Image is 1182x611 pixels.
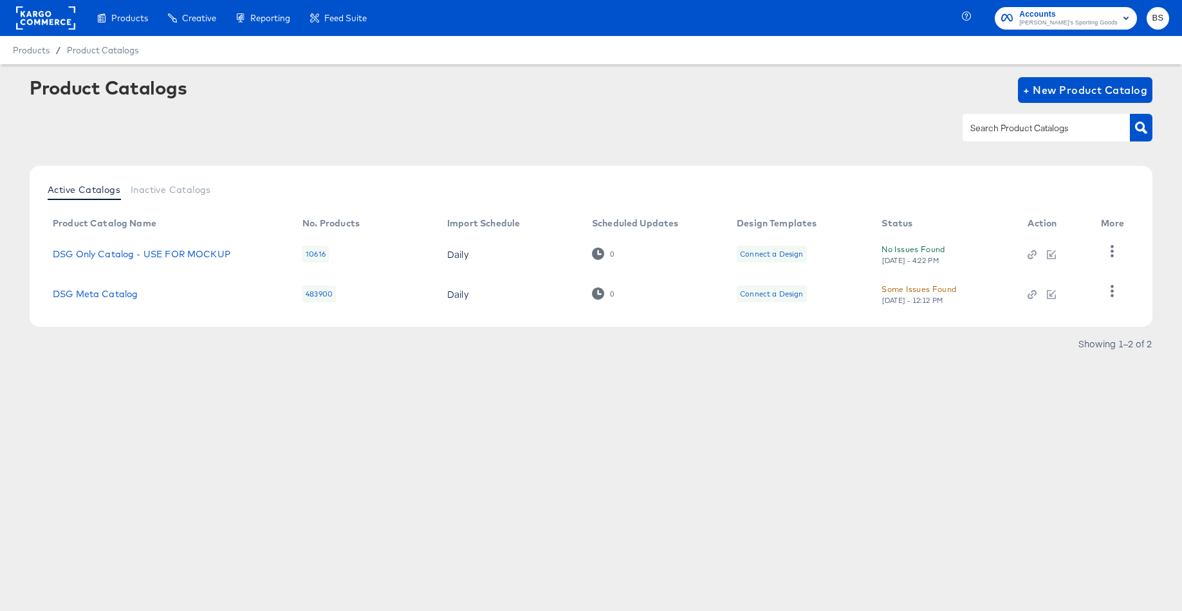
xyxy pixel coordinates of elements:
th: Action [1017,214,1091,234]
div: No. Products [302,218,360,228]
div: Showing 1–2 of 2 [1078,339,1152,348]
th: Status [871,214,1017,234]
span: Products [111,13,148,23]
td: Daily [437,234,582,274]
td: Daily [437,274,582,314]
div: 0 [609,289,614,298]
div: Connect a Design [740,289,803,299]
div: 0 [592,287,614,300]
div: 0 [609,250,614,259]
span: + New Product Catalog [1023,81,1147,99]
span: Creative [182,13,216,23]
a: DSG Meta Catalog [53,289,138,299]
div: Connect a Design [740,249,803,259]
span: Accounts [1019,8,1118,21]
div: Some Issues Found [882,282,956,296]
input: Search Product Catalogs [968,121,1105,136]
div: Connect a Design [737,286,806,302]
div: Scheduled Updates [592,218,679,228]
div: 0 [592,248,614,260]
div: Import Schedule [447,218,520,228]
span: Reporting [250,13,290,23]
div: Design Templates [737,218,817,228]
span: Feed Suite [324,13,367,23]
div: Connect a Design [737,246,806,262]
button: Accounts[PERSON_NAME]'s Sporting Goods [995,7,1137,30]
button: + New Product Catalog [1018,77,1152,103]
div: Product Catalogs [30,77,187,98]
a: DSG Only Catalog - USE FOR MOCKUP [53,249,230,259]
button: Some Issues Found[DATE] - 12:12 PM [882,282,956,305]
a: Product Catalogs [67,45,138,55]
div: 10616 [302,246,329,262]
div: [DATE] - 12:12 PM [882,296,943,305]
span: Inactive Catalogs [131,185,211,195]
span: [PERSON_NAME]'s Sporting Goods [1019,18,1118,28]
button: BS [1147,7,1169,30]
th: More [1091,214,1140,234]
div: 483900 [302,286,336,302]
span: / [50,45,67,55]
span: Products [13,45,50,55]
span: BS [1152,11,1164,26]
div: Product Catalog Name [53,218,156,228]
span: Active Catalogs [48,185,120,195]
